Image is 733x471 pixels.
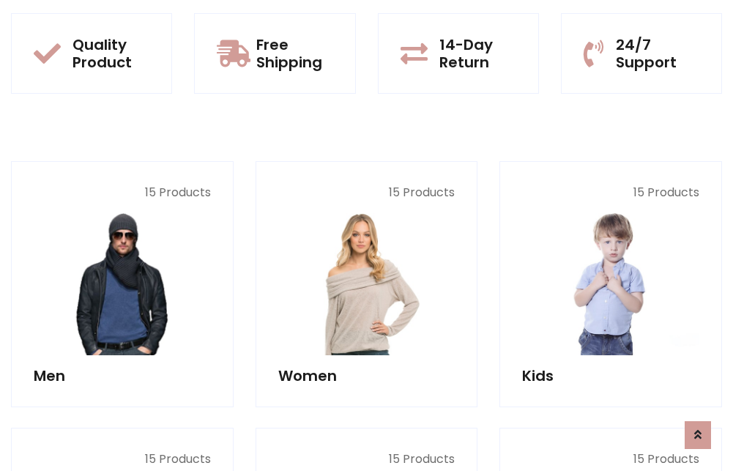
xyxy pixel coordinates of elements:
h5: Kids [522,367,699,385]
p: 15 Products [34,450,211,468]
h5: Free Shipping [256,36,332,71]
p: 15 Products [278,184,455,201]
h5: 14-Day Return [439,36,516,71]
p: 15 Products [522,450,699,468]
p: 15 Products [522,184,699,201]
h5: Quality Product [72,36,149,71]
h5: Women [278,367,455,385]
h5: Men [34,367,211,385]
p: 15 Products [278,450,455,468]
p: 15 Products [34,184,211,201]
h5: 24/7 Support [616,36,699,71]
